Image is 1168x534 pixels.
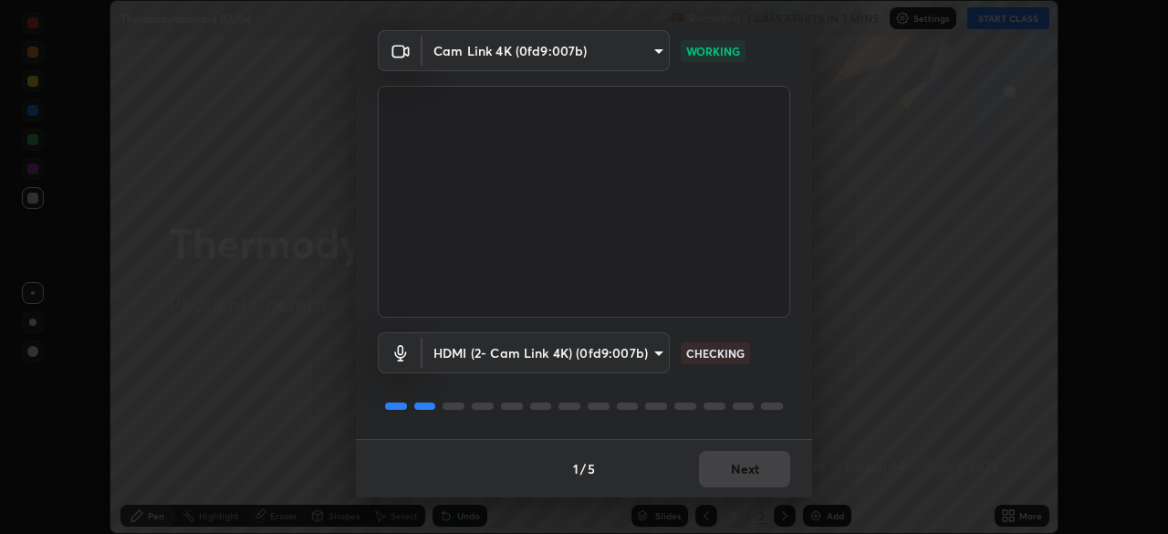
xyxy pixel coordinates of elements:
p: WORKING [686,43,740,59]
h4: / [580,459,586,478]
p: CHECKING [686,345,745,361]
div: Cam Link 4K (0fd9:007b) [422,332,670,373]
div: Cam Link 4K (0fd9:007b) [422,30,670,71]
h4: 1 [573,459,579,478]
h4: 5 [588,459,595,478]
